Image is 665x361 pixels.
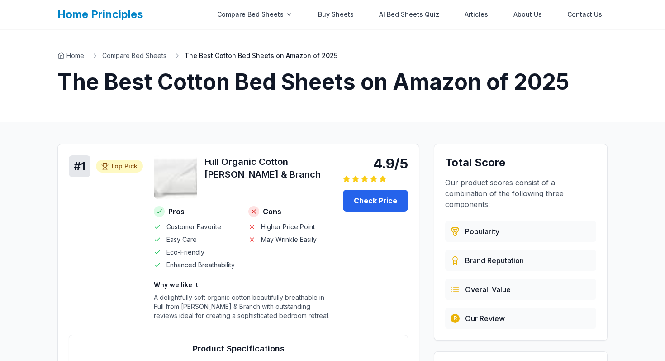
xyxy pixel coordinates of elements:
[69,155,90,177] div: # 1
[343,190,408,212] a: Check Price
[459,5,494,24] a: Articles
[57,8,143,21] a: Home Principles
[76,342,400,355] h4: Product Specifications
[57,71,608,93] h1: The Best Cotton Bed Sheets on Amazon of 2025
[212,5,298,24] div: Compare Bed Sheets
[248,206,332,217] h4: Cons
[508,5,547,24] a: About Us
[465,226,499,237] span: Popularity
[445,155,596,170] h3: Total Score
[465,255,524,266] span: Brand Reputation
[562,5,608,24] a: Contact Us
[313,5,359,24] a: Buy Sheets
[374,5,445,24] a: AI Bed Sheets Quiz
[110,162,138,171] span: Top Pick
[343,155,408,172] div: 4.9/5
[445,177,596,210] p: Our product scores consist of a combination of the following three components:
[445,308,596,329] div: Our team's hands-on testing and evaluation process
[154,293,332,320] p: A delightfully soft organic cotton beautifully breathable in Full from [PERSON_NAME] & Branch wit...
[102,51,166,60] a: Compare Bed Sheets
[445,279,596,300] div: Combines price, quality, durability, and customer satisfaction
[445,250,596,271] div: Evaluated from brand history, quality standards, and market presence
[166,222,221,231] span: Customer Favorite
[261,235,317,244] span: May Wrinkle Easily
[154,206,237,217] h4: Pros
[154,155,197,199] img: Full Organic Cotton Boll & Branch - Cotton product image
[261,222,315,231] span: Higher Price Point
[465,284,511,295] span: Overall Value
[154,280,332,289] h4: Why we like it:
[185,51,337,60] span: The Best Cotton Bed Sheets on Amazon of 2025
[445,221,596,242] div: Based on customer reviews, ratings, and sales data
[166,235,197,244] span: Easy Care
[57,51,608,60] nav: Breadcrumb
[57,51,84,60] a: Home
[453,315,457,322] span: R
[166,248,204,257] span: Eco-Friendly
[166,260,235,270] span: Enhanced Breathability
[465,313,505,324] span: Our Review
[204,155,332,181] h3: Full Organic Cotton [PERSON_NAME] & Branch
